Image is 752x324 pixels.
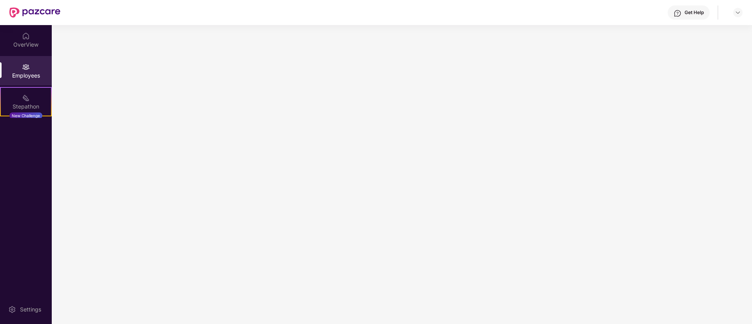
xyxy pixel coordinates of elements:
[674,9,681,17] img: svg+xml;base64,PHN2ZyBpZD0iSGVscC0zMngzMiIgeG1sbnM9Imh0dHA6Ly93d3cudzMub3JnLzIwMDAvc3ZnIiB3aWR0aD...
[9,7,60,18] img: New Pazcare Logo
[22,94,30,102] img: svg+xml;base64,PHN2ZyB4bWxucz0iaHR0cDovL3d3dy53My5vcmcvMjAwMC9zdmciIHdpZHRoPSIyMSIgaGVpZ2h0PSIyMC...
[735,9,741,16] img: svg+xml;base64,PHN2ZyBpZD0iRHJvcGRvd24tMzJ4MzIiIHhtbG5zPSJodHRwOi8vd3d3LnczLm9yZy8yMDAwL3N2ZyIgd2...
[22,32,30,40] img: svg+xml;base64,PHN2ZyBpZD0iSG9tZSIgeG1sbnM9Imh0dHA6Ly93d3cudzMub3JnLzIwMDAvc3ZnIiB3aWR0aD0iMjAiIG...
[8,306,16,313] img: svg+xml;base64,PHN2ZyBpZD0iU2V0dGluZy0yMHgyMCIgeG1sbnM9Imh0dHA6Ly93d3cudzMub3JnLzIwMDAvc3ZnIiB3aW...
[1,103,51,110] div: Stepathon
[22,63,30,71] img: svg+xml;base64,PHN2ZyBpZD0iRW1wbG95ZWVzIiB4bWxucz0iaHR0cDovL3d3dy53My5vcmcvMjAwMC9zdmciIHdpZHRoPS...
[9,112,42,119] div: New Challenge
[18,306,44,313] div: Settings
[685,9,704,16] div: Get Help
